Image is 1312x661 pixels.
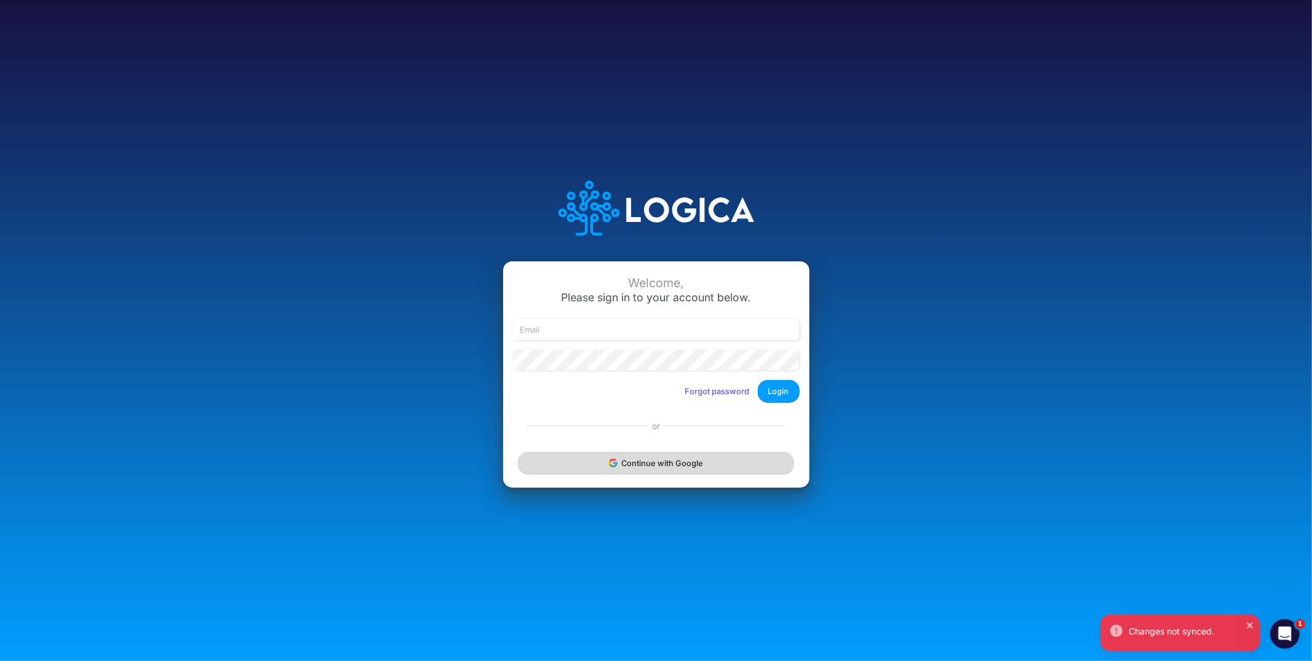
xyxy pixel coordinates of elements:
button: Forgot password [677,381,758,402]
div: Changes not synced. [1129,625,1250,638]
button: close [1246,618,1255,631]
iframe: Intercom live chat [1270,619,1300,649]
button: Login [758,380,800,403]
span: Please sign in to your account below. [562,291,751,304]
span: 1 [1295,619,1305,629]
input: Email [513,319,800,340]
button: Continue with Google [518,452,793,475]
div: Welcome, [513,276,800,290]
